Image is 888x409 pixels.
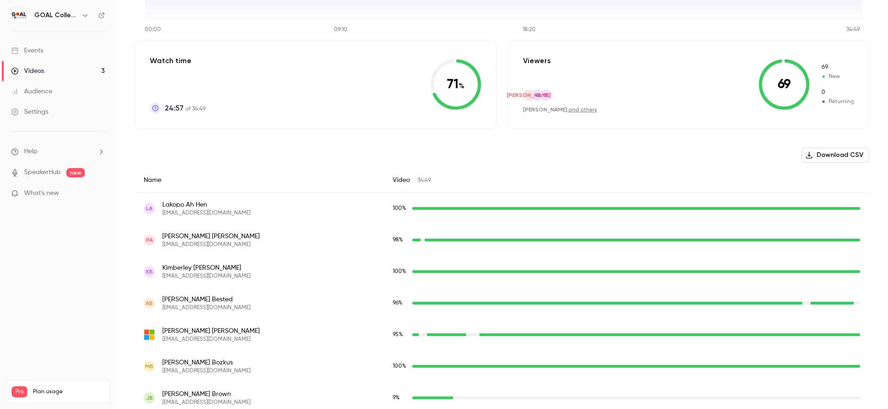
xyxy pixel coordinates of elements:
span: 96 % [393,300,402,306]
span: [PERSON_NAME] Bested [162,295,250,304]
span: [PERSON_NAME] [507,91,551,99]
span: [PERSON_NAME] Bozkus [162,358,250,367]
tspan: 34:49 [846,27,860,32]
div: alvarezpabs12@gmail.com [134,224,869,256]
div: kimmyabarker@gmail.com [134,256,869,287]
tspan: 09:10 [334,27,347,32]
div: Videos [11,66,44,76]
span: [EMAIL_ADDRESS][DOMAIN_NAME] [162,336,260,343]
div: , [523,106,597,114]
tspan: 00:00 [145,27,161,32]
span: [PERSON_NAME] [523,106,567,113]
tspan: 18:20 [523,27,536,32]
span: New [821,72,854,81]
a: SpeakerHub [24,168,61,177]
span: [EMAIL_ADDRESS][DOMAIN_NAME] [162,399,250,406]
div: jahhen_8@hotmail.com [134,193,869,225]
div: Events [11,46,43,55]
div: bartal79@hotmail.com [134,351,869,382]
span: [EMAIL_ADDRESS][DOMAIN_NAME] [162,209,250,217]
span: 100 % [393,364,406,369]
span: 24:57 [165,103,184,114]
span: KB [146,267,153,276]
span: AB [146,299,153,307]
p: Watch time [150,55,205,66]
div: bonnici_a@outlook.com [134,319,869,351]
span: New [821,63,854,71]
span: 98 % [393,237,403,243]
span: [EMAIL_ADDRESS][DOMAIN_NAME] [162,273,250,280]
span: [EMAIL_ADDRESS][DOMAIN_NAME] [162,241,260,248]
span: MB [145,362,153,370]
p: of 34:49 [165,103,205,114]
span: PA [146,236,153,244]
iframe: Noticeable Trigger [94,189,105,198]
span: Replay watch time [393,267,408,276]
span: Plan usage [33,388,104,396]
span: Replay watch time [393,394,408,402]
p: Viewers [523,55,551,66]
div: Name [134,168,383,193]
span: 9 % [393,395,400,401]
span: 100 % [393,269,406,274]
span: Kimberley [PERSON_NAME] [162,263,250,273]
span: 34:49 [417,178,431,183]
img: GOAL College [12,8,26,23]
span: Help [24,147,38,156]
span: Returning [821,88,854,97]
span: new [66,168,85,177]
span: Replay watch time [393,236,408,244]
span: 100 % [393,206,406,211]
span: Replay watch time [393,362,408,370]
span: Pro [12,386,27,397]
li: help-dropdown-opener [11,147,105,156]
span: Returning [821,97,854,106]
span: Replay watch time [393,204,408,213]
div: Audience [11,87,52,96]
button: Download CSV [801,148,869,162]
span: LA [146,204,153,213]
span: Replay watch time [393,299,408,307]
h6: GOAL College [34,11,78,20]
img: outlook.com [144,329,155,340]
div: abested@gmail.com [134,287,869,319]
span: 95 % [393,332,403,338]
span: [PERSON_NAME] Brown [162,390,250,399]
div: Video [383,168,869,193]
div: Settings [11,107,48,117]
span: What's new [24,188,59,198]
span: [EMAIL_ADDRESS][DOMAIN_NAME] [162,304,250,312]
span: Replay watch time [393,331,408,339]
span: [PERSON_NAME] [PERSON_NAME] [162,326,260,336]
span: Lakopo Ah Hen [162,200,250,209]
span: JB [146,394,153,402]
a: and others [569,107,597,113]
span: [PERSON_NAME] [PERSON_NAME] [162,232,260,241]
span: [EMAIL_ADDRESS][DOMAIN_NAME] [162,367,250,375]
